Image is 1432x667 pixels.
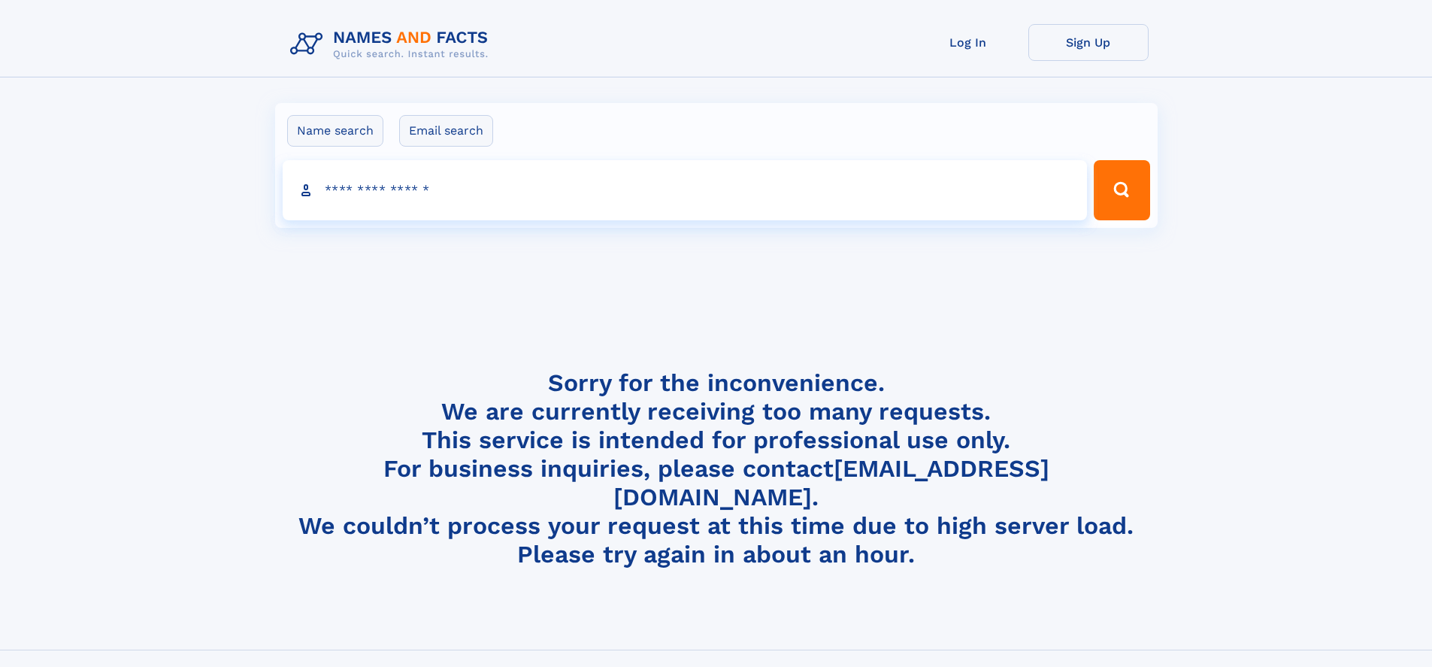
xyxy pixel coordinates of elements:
[284,24,501,65] img: Logo Names and Facts
[613,454,1049,511] a: [EMAIL_ADDRESS][DOMAIN_NAME]
[284,368,1149,569] h4: Sorry for the inconvenience. We are currently receiving too many requests. This service is intend...
[908,24,1028,61] a: Log In
[1094,160,1149,220] button: Search Button
[287,115,383,147] label: Name search
[283,160,1088,220] input: search input
[1028,24,1149,61] a: Sign Up
[399,115,493,147] label: Email search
